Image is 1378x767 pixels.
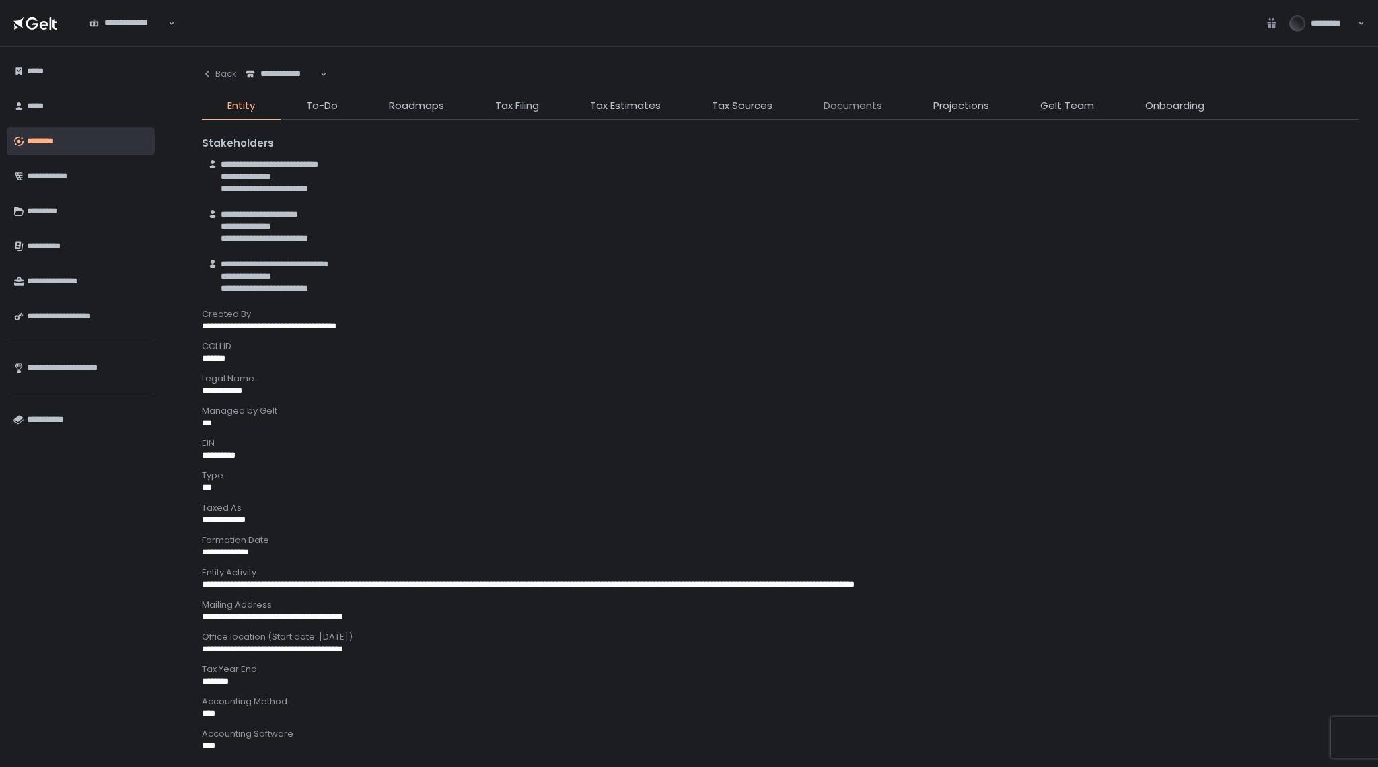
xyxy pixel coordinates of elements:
[202,534,1359,546] div: Formation Date
[202,696,1359,708] div: Accounting Method
[590,98,661,114] span: Tax Estimates
[89,29,167,42] input: Search for option
[202,728,1359,740] div: Accounting Software
[202,68,237,80] div: Back
[227,98,255,114] span: Entity
[1145,98,1204,114] span: Onboarding
[202,61,237,87] button: Back
[306,98,338,114] span: To-Do
[202,308,1359,320] div: Created By
[202,502,1359,514] div: Taxed As
[202,567,1359,579] div: Entity Activity
[1040,98,1094,114] span: Gelt Team
[246,80,319,94] input: Search for option
[824,98,882,114] span: Documents
[389,98,444,114] span: Roadmaps
[712,98,772,114] span: Tax Sources
[202,631,1359,643] div: Office location (Start date: [DATE])
[202,437,1359,449] div: EIN
[495,98,539,114] span: Tax Filing
[202,373,1359,385] div: Legal Name
[202,405,1359,417] div: Managed by Gelt
[202,663,1359,675] div: Tax Year End
[237,61,327,89] div: Search for option
[81,9,175,38] div: Search for option
[202,340,1359,353] div: CCH ID
[202,599,1359,611] div: Mailing Address
[933,98,989,114] span: Projections
[202,470,1359,482] div: Type
[202,136,1359,151] div: Stakeholders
